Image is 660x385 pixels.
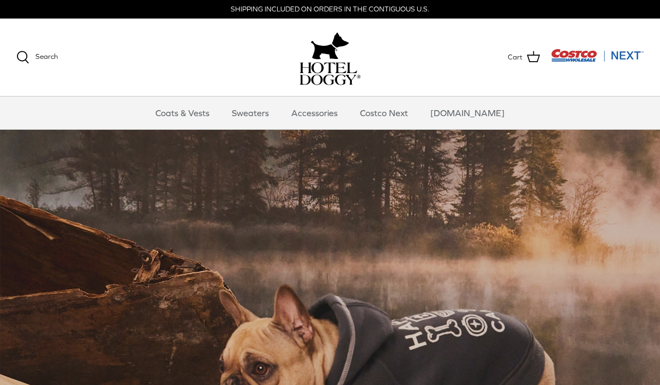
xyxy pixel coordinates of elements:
[311,29,349,62] img: hoteldoggy.com
[421,97,514,129] a: [DOMAIN_NAME]
[146,97,219,129] a: Coats & Vests
[551,56,644,64] a: Visit Costco Next
[350,97,418,129] a: Costco Next
[508,50,540,64] a: Cart
[35,52,58,61] span: Search
[16,51,58,64] a: Search
[508,52,523,63] span: Cart
[222,97,279,129] a: Sweaters
[281,97,347,129] a: Accessories
[299,62,361,85] img: hoteldoggycom
[551,49,644,62] img: Costco Next
[299,29,361,85] a: hoteldoggy.com hoteldoggycom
